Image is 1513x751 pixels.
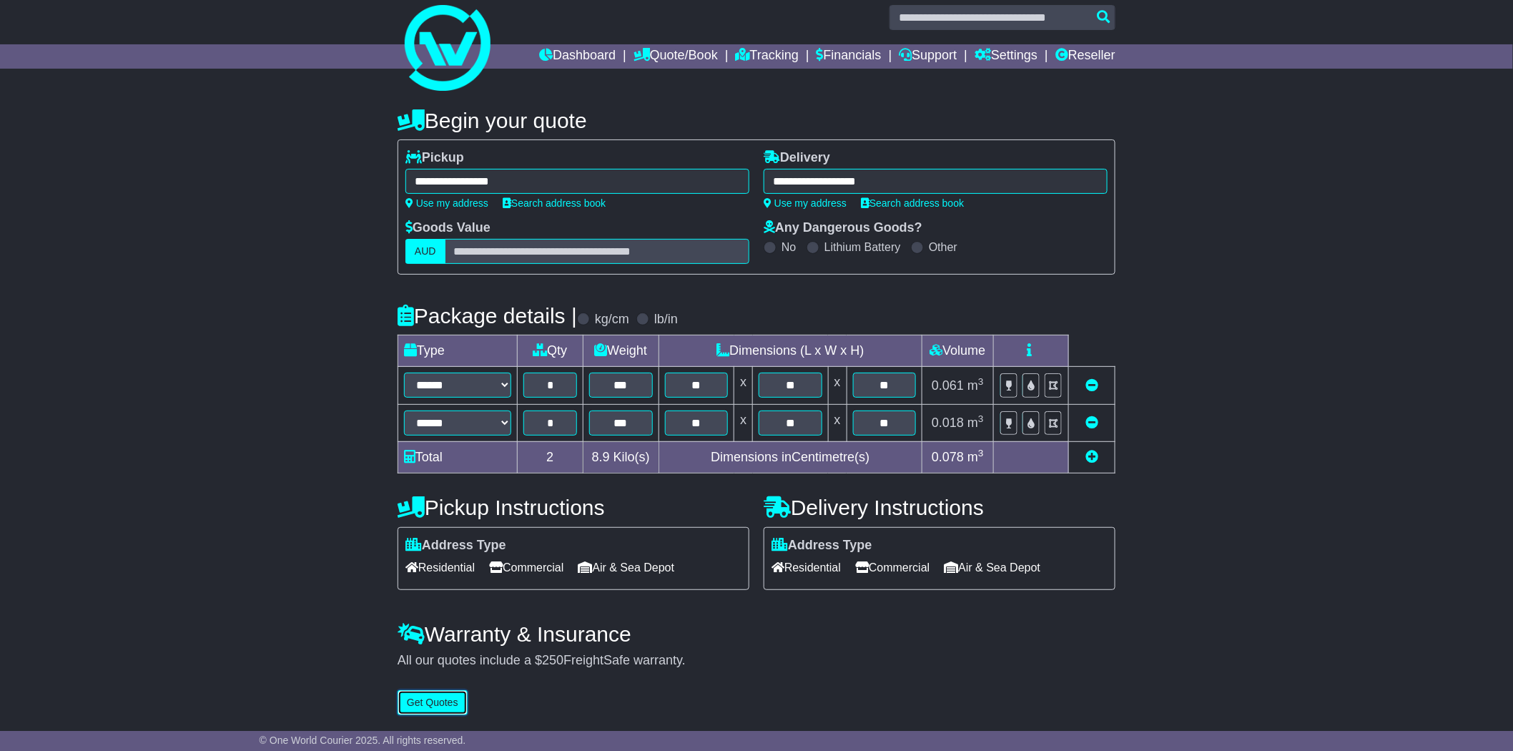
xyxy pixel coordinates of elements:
[518,335,583,367] td: Qty
[260,735,466,746] span: © One World Courier 2025. All rights reserved.
[542,653,563,667] span: 250
[1055,44,1115,69] a: Reseller
[824,240,901,254] label: Lithium Battery
[828,404,847,441] td: x
[634,44,718,69] a: Quote/Book
[764,220,922,236] label: Any Dangerous Goods?
[489,556,563,579] span: Commercial
[1085,450,1098,464] a: Add new item
[654,312,678,328] label: lb/in
[405,556,475,579] span: Residential
[855,556,930,579] span: Commercial
[539,44,616,69] a: Dashboard
[734,367,753,404] td: x
[782,240,796,254] label: No
[932,416,964,430] span: 0.018
[764,197,847,209] a: Use my address
[922,335,993,367] td: Volume
[405,239,445,264] label: AUD
[405,538,506,554] label: Address Type
[975,44,1038,69] a: Settings
[659,441,922,473] td: Dimensions in Centimetre(s)
[659,335,922,367] td: Dimensions (L x W x H)
[398,622,1115,646] h4: Warranty & Insurance
[764,496,1115,519] h4: Delivery Instructions
[398,304,577,328] h4: Package details |
[945,556,1041,579] span: Air & Sea Depot
[398,441,518,473] td: Total
[967,450,984,464] span: m
[503,197,606,209] a: Search address book
[405,197,488,209] a: Use my address
[772,538,872,554] label: Address Type
[398,496,749,519] h4: Pickup Instructions
[828,367,847,404] td: x
[583,441,659,473] td: Kilo(s)
[978,448,984,458] sup: 3
[899,44,957,69] a: Support
[861,197,964,209] a: Search address book
[932,378,964,393] span: 0.061
[398,335,518,367] td: Type
[518,441,583,473] td: 2
[772,556,841,579] span: Residential
[595,312,629,328] label: kg/cm
[929,240,957,254] label: Other
[1085,416,1098,430] a: Remove this item
[932,450,964,464] span: 0.078
[398,690,468,715] button: Get Quotes
[734,404,753,441] td: x
[398,109,1115,132] h4: Begin your quote
[578,556,675,579] span: Air & Sea Depot
[1085,378,1098,393] a: Remove this item
[764,150,830,166] label: Delivery
[592,450,610,464] span: 8.9
[736,44,799,69] a: Tracking
[817,44,882,69] a: Financials
[405,220,491,236] label: Goods Value
[978,413,984,424] sup: 3
[405,150,464,166] label: Pickup
[967,416,984,430] span: m
[978,376,984,387] sup: 3
[967,378,984,393] span: m
[583,335,659,367] td: Weight
[398,653,1115,669] div: All our quotes include a $ FreightSafe warranty.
